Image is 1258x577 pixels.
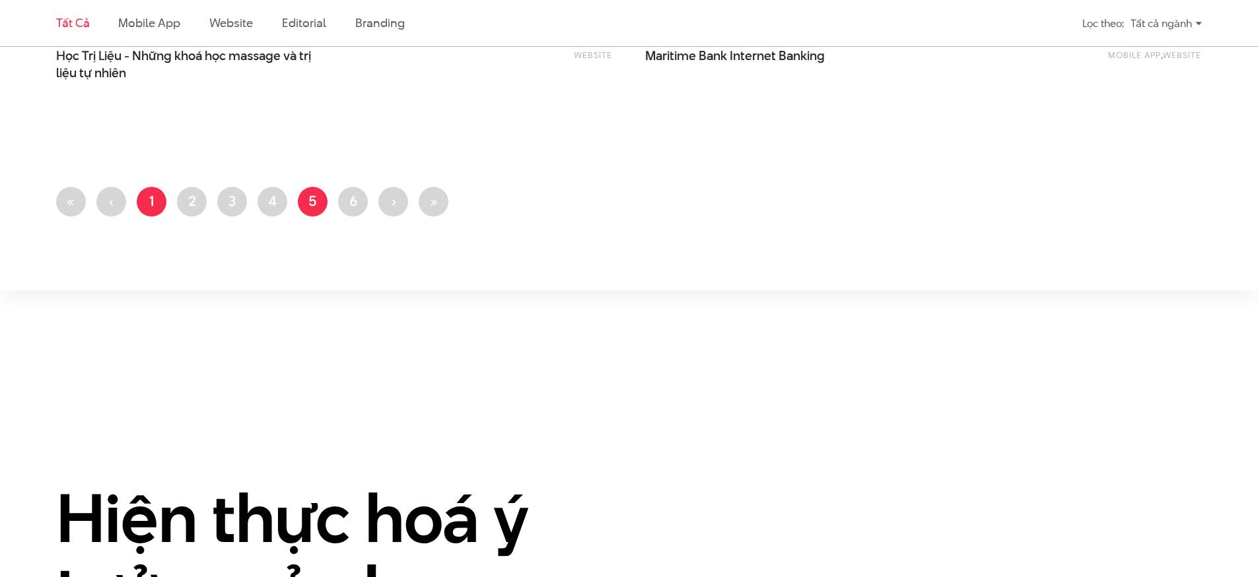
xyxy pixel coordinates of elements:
div: , [979,48,1201,74]
a: Tất cả [56,15,89,31]
span: Học Trị Liệu - Những khoá học massage và trị [56,48,320,81]
a: 3 [217,187,247,217]
span: » [429,191,438,211]
span: ‹ [109,191,114,211]
span: liệu tự nhiên [56,65,126,82]
a: 2 [177,187,207,217]
a: Website [1163,49,1201,61]
a: Học Trị Liệu - Những khoá học massage và trịliệu tự nhiên [56,48,320,81]
span: Banking [779,47,825,65]
div: Lọc theo: [1082,12,1124,35]
span: › [391,191,396,211]
a: Website [574,49,612,61]
a: 1 [137,187,166,217]
span: Maritime [645,47,696,65]
span: « [67,191,75,211]
span: Internet [730,47,776,65]
a: Maritime Bank Internet Banking [645,48,909,81]
a: Mobile app [1108,49,1161,61]
a: 4 [258,187,287,217]
a: 6 [338,187,368,217]
a: Editorial [282,15,326,31]
a: Website [209,15,253,31]
span: Bank [699,47,727,65]
a: Branding [355,15,404,31]
a: Mobile app [118,15,180,31]
div: Tất cả ngành [1131,12,1202,35]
